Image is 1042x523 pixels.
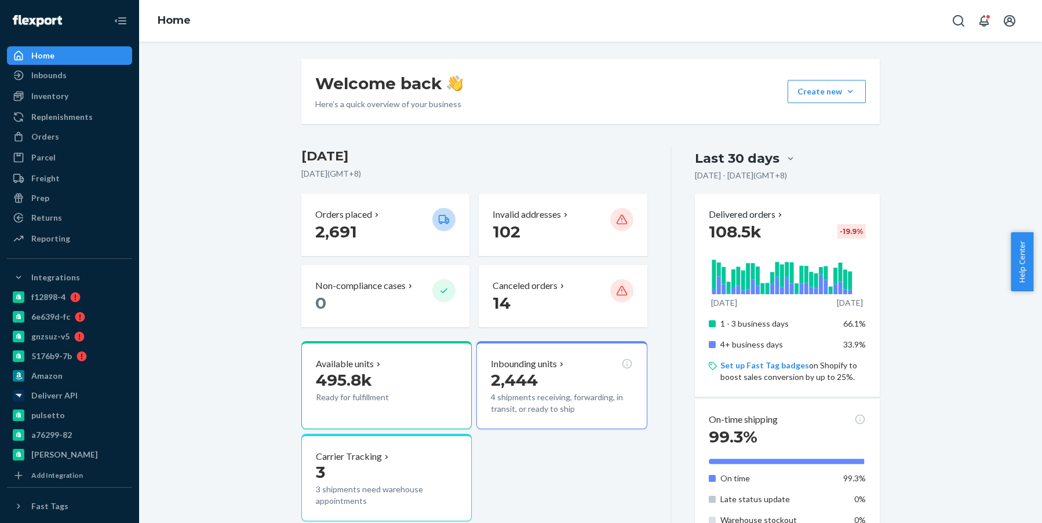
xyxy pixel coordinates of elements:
[315,98,463,110] p: Here’s a quick overview of your business
[31,470,83,480] div: Add Integration
[7,229,132,248] a: Reporting
[493,279,558,292] p: Canceled orders
[316,370,372,390] span: 495.8k
[447,75,463,92] img: hand-wave emoji
[476,341,647,429] button: Inbounding units2,4444 shipments receiving, forwarding, in transit, or ready to ship
[301,265,469,327] button: Non-compliance cases 0
[947,9,970,32] button: Open Search Box
[31,429,72,441] div: a76299-82
[7,148,132,167] a: Parcel
[972,9,996,32] button: Open notifications
[301,194,469,256] button: Orders placed 2,691
[7,386,132,405] a: Deliverr API
[7,169,132,188] a: Freight
[493,222,520,242] span: 102
[316,357,374,371] p: Available units
[31,291,65,303] div: f12898-4
[720,318,835,330] p: 1 - 3 business days
[843,339,866,349] span: 33.9%
[31,50,54,61] div: Home
[998,9,1021,32] button: Open account menu
[7,497,132,515] button: Fast Tags
[158,14,191,27] a: Home
[709,208,785,221] button: Delivered orders
[491,392,632,415] p: 4 shipments receiving, forwarding, in transit, or ready to ship
[7,288,132,306] a: f12898-4
[31,390,78,401] div: Deliverr API
[31,370,63,382] div: Amazon
[31,152,56,163] div: Parcel
[109,9,132,32] button: Close Navigation
[709,427,757,447] span: 99.3%
[695,149,779,167] div: Last 30 days
[7,367,132,385] a: Amazon
[720,493,835,505] p: Late status update
[31,331,70,342] div: gnzsuz-v5
[301,168,647,180] p: [DATE] ( GMT+8 )
[854,494,866,504] span: 0%
[316,450,382,463] p: Carrier Tracking
[31,192,49,204] div: Prep
[31,131,59,142] div: Orders
[315,208,372,221] p: Orders placed
[316,392,423,403] p: Ready for fulfillment
[316,484,457,507] p: 3 shipments need warehouse appointments
[711,297,737,309] p: [DATE]
[31,500,68,512] div: Fast Tags
[491,357,557,371] p: Inbounding units
[837,224,866,239] div: -19.9 %
[7,445,132,464] a: [PERSON_NAME]
[316,462,325,482] span: 3
[479,194,647,256] button: Invalid addresses 102
[7,46,132,65] a: Home
[7,268,132,287] button: Integrations
[31,233,70,244] div: Reporting
[301,434,472,522] button: Carrier Tracking33 shipments need warehouse appointments
[31,173,60,184] div: Freight
[13,15,62,27] img: Flexport logo
[491,370,538,390] span: 2,444
[31,350,72,362] div: 5176b9-7b
[301,341,472,429] button: Available units495.8kReady for fulfillment
[31,311,70,323] div: 6e639d-fc
[7,406,132,425] a: pulsetto
[31,212,62,224] div: Returns
[148,4,200,38] ol: breadcrumbs
[31,90,68,102] div: Inventory
[301,147,647,166] h3: [DATE]
[7,327,132,346] a: gnzsuz-v5
[788,80,866,103] button: Create new
[31,70,67,81] div: Inbounds
[843,473,866,483] span: 99.3%
[7,469,132,482] a: Add Integration
[493,208,561,221] p: Invalid addresses
[720,339,835,350] p: 4+ business days
[479,265,647,327] button: Canceled orders 14
[709,222,762,242] span: 108.5k
[7,66,132,85] a: Inbounds
[31,111,93,123] div: Replenishments
[720,360,866,383] p: on Shopify to boost sales conversion by up to 25%.
[837,297,863,309] p: [DATE]
[709,413,778,426] p: On-time shipping
[31,449,98,460] div: [PERSON_NAME]
[720,360,809,370] a: Set up Fast Tag badges
[1011,232,1033,291] button: Help Center
[720,473,835,484] p: On time
[315,222,357,242] span: 2,691
[31,409,65,421] div: pulsetto
[493,293,511,313] span: 14
[843,319,866,328] span: 66.1%
[7,426,132,444] a: a76299-82
[315,73,463,94] h1: Welcome back
[31,272,80,283] div: Integrations
[7,87,132,105] a: Inventory
[7,127,132,146] a: Orders
[315,293,326,313] span: 0
[7,209,132,227] a: Returns
[7,108,132,126] a: Replenishments
[7,347,132,365] a: 5176b9-7b
[7,189,132,207] a: Prep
